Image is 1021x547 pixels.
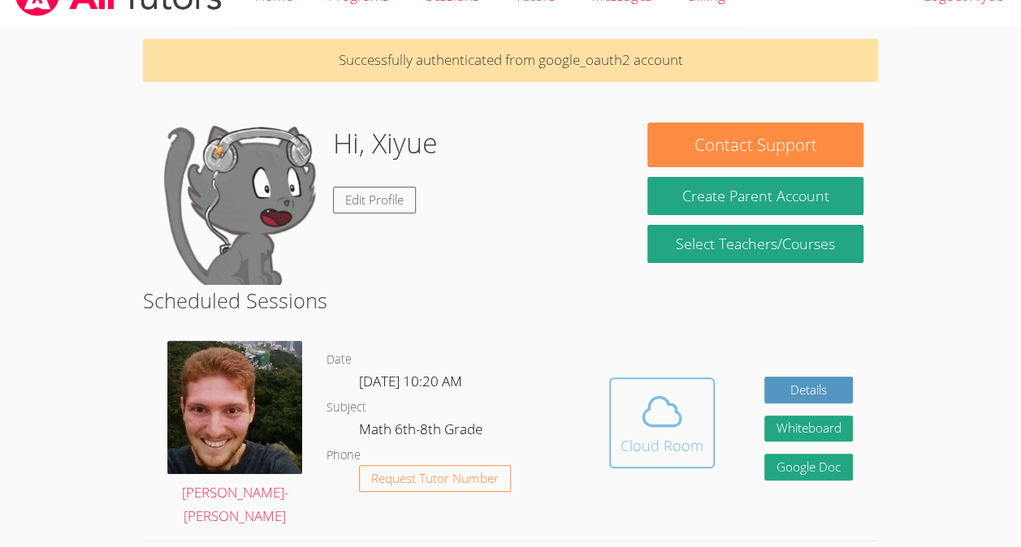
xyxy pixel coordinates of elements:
[143,39,878,82] p: Successfully authenticated from google_oauth2 account
[327,446,361,466] dt: Phone
[621,434,703,457] div: Cloud Room
[333,187,416,213] a: Edit Profile
[647,225,863,263] a: Select Teachers/Courses
[359,372,462,390] span: [DATE] 10:20 AM
[371,472,499,485] span: Request Tutor Number
[609,377,715,468] button: Cloud Room
[333,123,438,164] h1: Hi, Xiyue
[158,123,320,285] img: default.png
[143,285,878,316] h2: Scheduled Sessions
[647,177,863,215] button: Create Parent Account
[167,341,302,474] img: avatar.png
[359,465,511,492] button: Request Tutor Number
[327,350,352,370] dt: Date
[764,454,854,480] a: Google Doc
[359,418,486,446] dd: Math 6th-8th Grade
[167,341,302,528] a: [PERSON_NAME]-[PERSON_NAME]
[764,416,854,442] button: Whiteboard
[327,398,366,418] dt: Subject
[764,377,854,403] a: Details
[647,123,863,167] button: Contact Support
